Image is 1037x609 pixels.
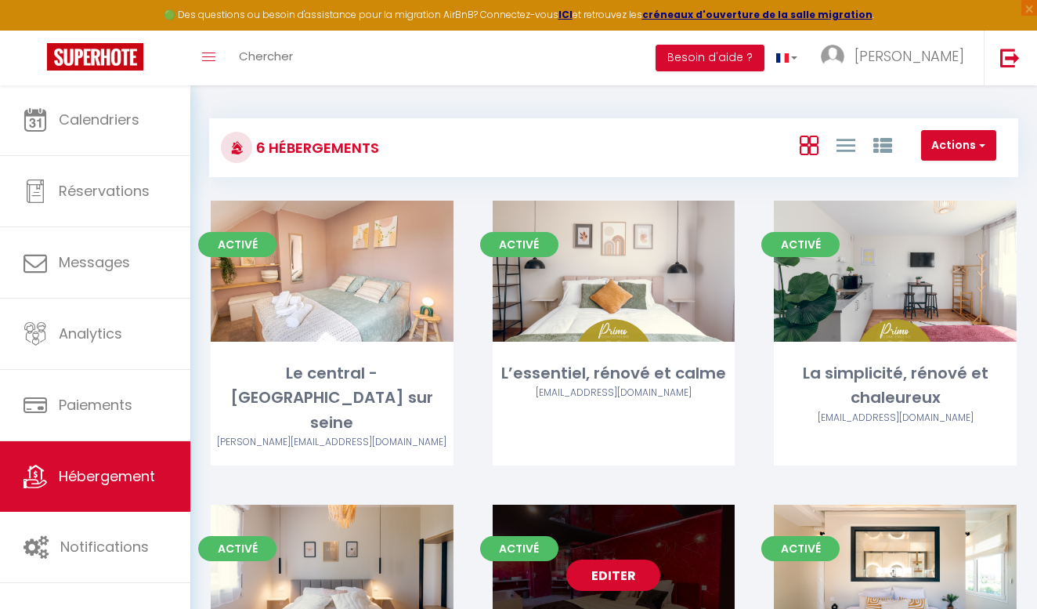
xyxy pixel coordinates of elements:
[252,130,379,165] h3: 6 Hébergements
[761,536,840,561] span: Activé
[13,6,60,53] button: Ouvrir le widget de chat LiveChat
[873,132,892,158] a: Vue par Groupe
[239,48,293,64] span: Chercher
[59,181,150,201] span: Réservations
[921,130,996,161] button: Actions
[211,361,453,435] div: Le central - [GEOGRAPHIC_DATA] sur seine
[198,536,276,561] span: Activé
[656,45,764,71] button: Besoin d'aide ?
[774,411,1017,426] div: Airbnb
[211,435,453,450] div: Airbnb
[59,110,139,129] span: Calendriers
[1000,48,1020,67] img: logout
[59,324,122,343] span: Analytics
[59,466,155,486] span: Hébergement
[59,252,130,272] span: Messages
[800,132,818,158] a: Vue en Box
[227,31,305,85] a: Chercher
[493,361,735,386] div: L’essentiel, rénové et calme
[60,537,149,556] span: Notifications
[566,560,660,591] a: Editer
[836,132,855,158] a: Vue en Liste
[47,43,143,71] img: Super Booking
[761,232,840,257] span: Activé
[59,395,132,415] span: Paiements
[855,46,964,66] span: [PERSON_NAME]
[480,232,558,257] span: Activé
[198,232,276,257] span: Activé
[809,31,984,85] a: ... [PERSON_NAME]
[821,45,844,68] img: ...
[480,536,558,561] span: Activé
[558,8,573,21] a: ICI
[774,361,1017,411] div: La simplicité, rénové et chaleureux
[642,8,873,21] a: créneaux d'ouverture de la salle migration
[493,386,735,401] div: Airbnb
